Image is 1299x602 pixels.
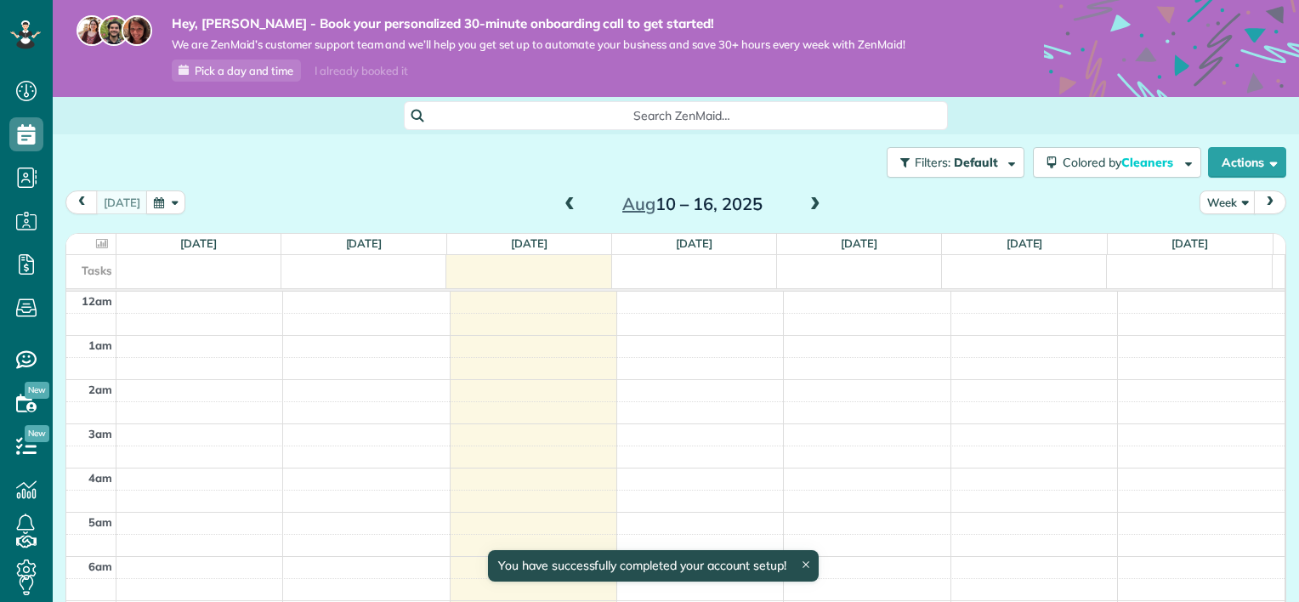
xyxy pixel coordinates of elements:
[1063,155,1179,170] span: Colored by
[511,236,547,250] a: [DATE]
[586,195,798,213] h2: 10 – 16, 2025
[180,236,217,250] a: [DATE]
[1208,147,1286,178] button: Actions
[622,193,655,214] span: Aug
[841,236,877,250] a: [DATE]
[195,64,293,77] span: Pick a day and time
[887,147,1024,178] button: Filters: Default
[1121,155,1176,170] span: Cleaners
[1200,190,1256,213] button: Week
[1007,236,1043,250] a: [DATE]
[25,382,49,399] span: New
[488,550,819,582] div: You have successfully completed your account setup!
[1254,190,1286,213] button: next
[1171,236,1208,250] a: [DATE]
[65,190,98,213] button: prev
[878,147,1024,178] a: Filters: Default
[346,236,383,250] a: [DATE]
[82,264,112,277] span: Tasks
[96,190,148,213] button: [DATE]
[88,515,112,529] span: 5am
[172,15,905,32] strong: Hey, [PERSON_NAME] - Book your personalized 30-minute onboarding call to get started!
[954,155,999,170] span: Default
[88,559,112,573] span: 6am
[915,155,950,170] span: Filters:
[88,383,112,396] span: 2am
[304,60,417,82] div: I already booked it
[172,60,301,82] a: Pick a day and time
[676,236,712,250] a: [DATE]
[88,427,112,440] span: 3am
[77,15,107,46] img: maria-72a9807cf96188c08ef61303f053569d2e2a8a1cde33d635c8a3ac13582a053d.jpg
[88,471,112,485] span: 4am
[1033,147,1201,178] button: Colored byCleaners
[25,425,49,442] span: New
[99,15,129,46] img: jorge-587dff0eeaa6aab1f244e6dc62b8924c3b6ad411094392a53c71c6c4a576187d.jpg
[88,338,112,352] span: 1am
[122,15,152,46] img: michelle-19f622bdf1676172e81f8f8fba1fb50e276960ebfe0243fe18214015130c80e4.jpg
[172,37,905,52] span: We are ZenMaid’s customer support team and we’ll help you get set up to automate your business an...
[82,294,112,308] span: 12am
